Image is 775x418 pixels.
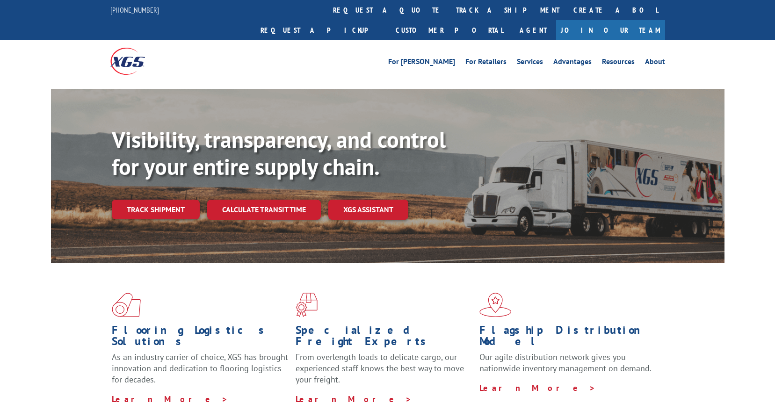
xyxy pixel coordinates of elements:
a: Calculate transit time [207,200,321,220]
a: Learn More > [112,394,228,404]
span: Our agile distribution network gives you nationwide inventory management on demand. [479,352,652,374]
a: XGS ASSISTANT [328,200,408,220]
a: Request a pickup [254,20,389,40]
a: Customer Portal [389,20,510,40]
img: xgs-icon-focused-on-flooring-red [296,293,318,317]
a: Resources [602,58,635,68]
a: Track shipment [112,200,200,219]
a: [PHONE_NUMBER] [110,5,159,14]
a: Advantages [553,58,592,68]
img: xgs-icon-flagship-distribution-model-red [479,293,512,317]
h1: Specialized Freight Experts [296,324,472,352]
b: Visibility, transparency, and control for your entire supply chain. [112,125,446,181]
a: Join Our Team [556,20,665,40]
a: About [645,58,665,68]
a: For Retailers [465,58,507,68]
a: For [PERSON_NAME] [388,58,455,68]
img: xgs-icon-total-supply-chain-intelligence-red [112,293,141,317]
a: Learn More > [479,382,596,393]
a: Learn More > [296,394,412,404]
p: From overlength loads to delicate cargo, our experienced staff knows the best way to move your fr... [296,352,472,393]
a: Services [517,58,543,68]
h1: Flooring Logistics Solutions [112,324,289,352]
a: Agent [510,20,556,40]
h1: Flagship Distribution Model [479,324,656,352]
span: As an industry carrier of choice, XGS has brought innovation and dedication to flooring logistics... [112,352,288,385]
